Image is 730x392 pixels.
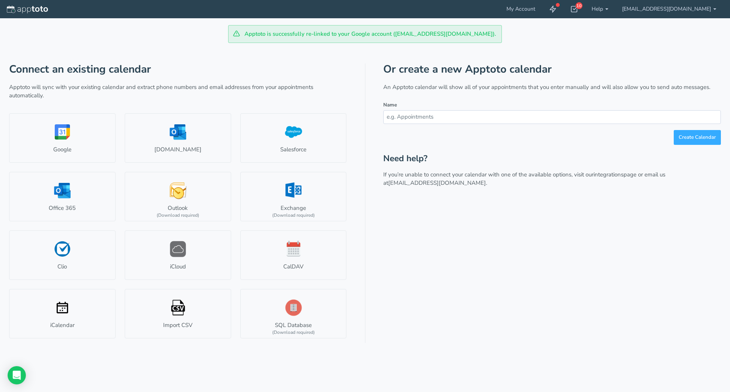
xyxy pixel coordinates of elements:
div: Open Intercom Messenger [8,366,26,384]
a: Exchange [240,172,347,221]
a: Office 365 [9,172,116,221]
input: e.g. Appointments [383,110,721,124]
a: [EMAIL_ADDRESS][DOMAIN_NAME]. [388,179,487,187]
a: Salesforce [240,113,347,163]
a: Google [9,113,116,163]
a: Outlook [125,172,231,221]
p: An Apptoto calendar will show all of your appointments that you enter manually and will also allo... [383,83,721,91]
a: integrations [594,171,624,178]
h1: Connect an existing calendar [9,63,347,75]
a: iCloud [125,230,231,280]
div: Apptoto is successfully re-linked to your Google account ([EMAIL_ADDRESS][DOMAIN_NAME]). [228,25,502,43]
a: CalDAV [240,230,347,280]
h1: Or create a new Apptoto calendar [383,63,721,75]
a: iCalendar [9,289,116,338]
a: Clio [9,230,116,280]
label: Name [383,102,397,109]
a: [DOMAIN_NAME] [125,113,231,163]
div: (Download required) [157,212,199,219]
a: SQL Database [240,289,347,338]
p: Apptoto will sync with your existing calendar and extract phone numbers and email addresses from ... [9,83,347,100]
div: 10 [576,2,582,9]
p: If you’re unable to connect your calendar with one of the available options, visit our page or em... [383,171,721,187]
div: (Download required) [272,329,315,336]
a: Import CSV [125,289,231,338]
h2: Need help? [383,154,721,163]
img: logo-apptoto--white.svg [7,6,48,13]
button: Create Calendar [674,130,721,145]
div: (Download required) [272,212,315,219]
